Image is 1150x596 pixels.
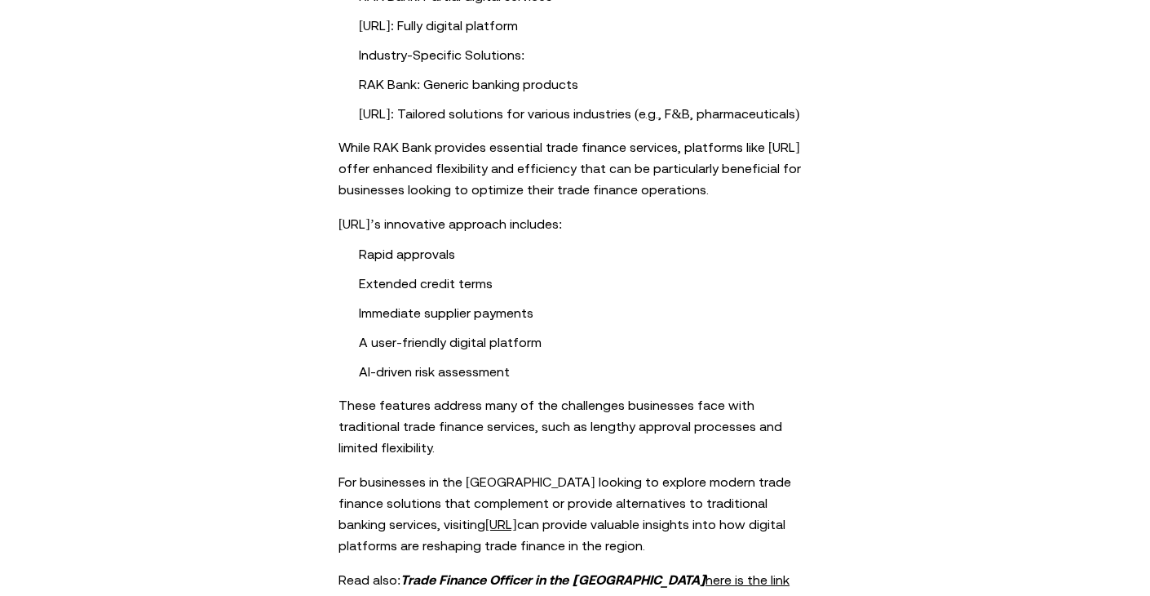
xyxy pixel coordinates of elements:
[359,74,832,94] li: RAK Bank: Generic banking products
[359,303,832,322] li: Immediate supplier payments
[485,517,517,532] a: [URL]
[359,16,832,35] li: [URL]: Fully digital platform
[359,362,832,381] li: AI-driven risk assessment
[359,332,832,352] li: A user-friendly digital platform
[338,394,812,458] p: These features address many of the challenges businesses face with traditional trade finance serv...
[359,274,832,293] li: Extended credit terms
[359,104,832,123] li: [URL]: Tailored solutions for various industries (e.g., F&B, pharmaceuticals)
[359,244,832,264] li: Rapid approvals
[338,569,812,590] p: Read also:
[705,572,790,587] a: here is the link
[359,45,832,64] li: Industry-Specific Solutions:
[400,572,790,587] strong: Trade Finance Officer in the [GEOGRAPHIC_DATA]
[338,136,812,200] p: While RAK Bank provides essential trade finance services, platforms like [URL] offer enhanced fle...
[338,471,812,556] p: For businesses in the [GEOGRAPHIC_DATA] looking to explore modern trade finance solutions that co...
[338,213,812,234] p: [URL]’s innovative approach includes:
